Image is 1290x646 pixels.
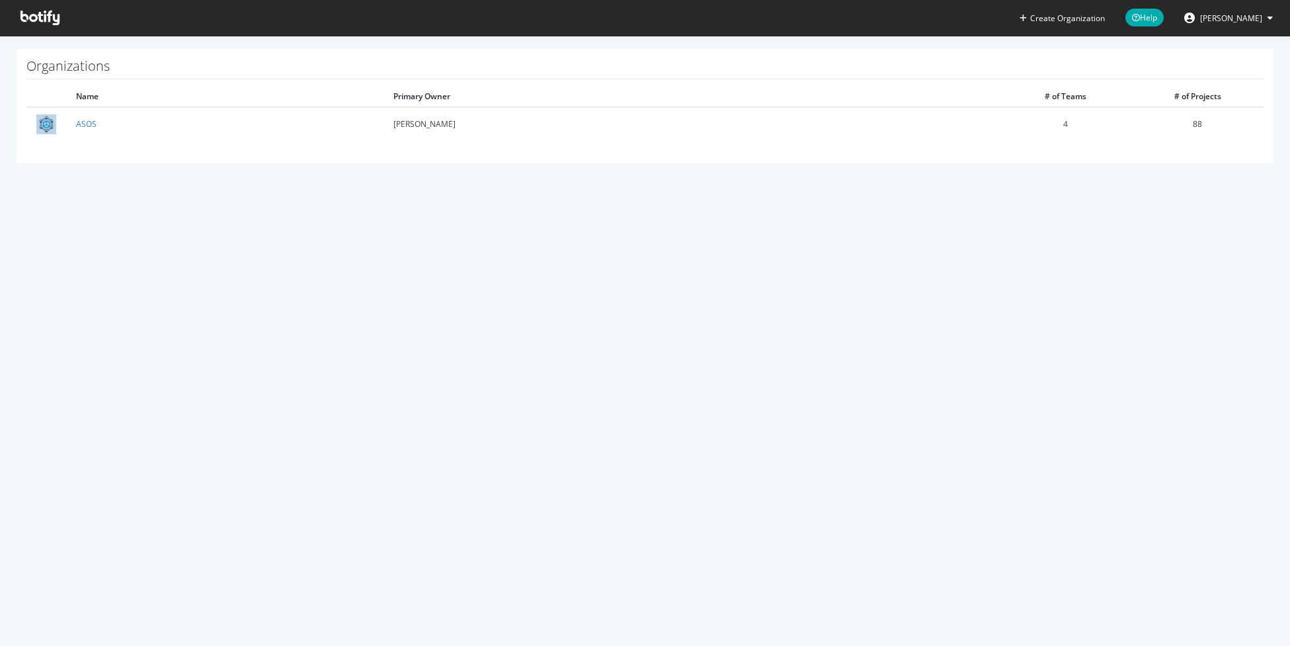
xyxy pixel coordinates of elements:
[1019,12,1106,24] button: Create Organization
[1200,13,1262,24] span: Richard Lawther
[76,118,97,130] a: ASOS
[999,107,1131,140] td: 4
[999,86,1131,107] th: # of Teams
[383,107,999,140] td: [PERSON_NAME]
[26,59,1264,79] h1: Organizations
[1131,86,1264,107] th: # of Projects
[1125,9,1164,26] span: Help
[66,86,383,107] th: Name
[36,114,56,134] img: ASOS
[1174,7,1283,28] button: [PERSON_NAME]
[383,86,999,107] th: Primary Owner
[1131,107,1264,140] td: 88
